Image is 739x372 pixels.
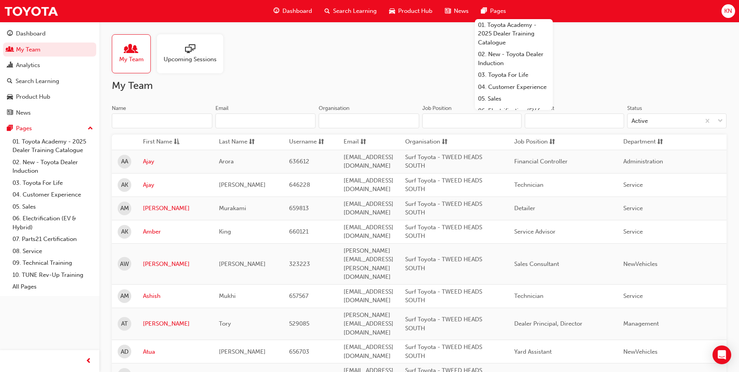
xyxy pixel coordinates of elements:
span: news-icon [7,110,13,117]
div: Active [631,117,648,126]
span: Service [623,292,643,299]
a: [PERSON_NAME] [143,319,207,328]
span: [EMAIL_ADDRESS][DOMAIN_NAME] [344,154,393,170]
span: [EMAIL_ADDRESS][DOMAIN_NAME] [344,200,393,216]
span: Technician [514,181,543,188]
span: news-icon [445,6,451,16]
span: AK [121,181,128,190]
a: My Team [3,43,96,57]
a: 06. Electrification (EV & Hybrid) [9,213,96,233]
span: [EMAIL_ADDRESS][DOMAIN_NAME] [344,288,393,304]
span: Surf Toyota - TWEED HEADS SOUTH [405,256,482,272]
span: Username [289,137,317,147]
div: Search Learning [16,77,59,86]
a: 03. Toyota For Life [9,177,96,189]
a: news-iconNews [439,3,475,19]
span: up-icon [88,124,93,134]
a: Product Hub [3,90,96,104]
span: sorting-icon [318,137,324,147]
a: Dashboard [3,27,96,41]
span: Service [623,228,643,235]
span: Surf Toyota - TWEED HEADS SOUTH [405,224,482,240]
input: Email [215,113,316,128]
span: [PERSON_NAME] [219,348,266,355]
span: 636612 [289,158,309,165]
span: Financial Controller [514,158,568,165]
input: Job Position [422,113,522,128]
span: people-icon [7,46,13,53]
span: pages-icon [7,125,13,132]
span: Surf Toyota - TWEED HEADS SOUTH [405,154,482,170]
span: Surf Toyota - TWEED HEADS SOUTH [405,177,482,193]
span: Sales Consultant [514,260,559,267]
span: Upcoming Sessions [164,55,217,64]
span: Service Advisor [514,228,556,235]
a: 08. Service [9,245,96,257]
span: car-icon [389,6,395,16]
span: sessionType_ONLINE_URL-icon [185,44,195,55]
span: [PERSON_NAME][EMAIL_ADDRESS][DOMAIN_NAME] [344,312,393,336]
span: 659813 [289,205,309,212]
button: Last Namesorting-icon [219,137,262,147]
span: NewVehicles [623,348,658,355]
span: AM [120,292,129,301]
span: Arora [219,158,234,165]
span: Technician [514,292,543,299]
span: Service [623,181,643,188]
span: My Team [119,55,144,64]
a: 05. Sales [9,201,96,213]
button: Job Positionsorting-icon [514,137,557,147]
a: Search Learning [3,74,96,89]
span: sorting-icon [249,137,255,147]
span: sorting-icon [657,137,663,147]
div: Open Intercom Messenger [713,345,731,364]
span: AM [120,204,129,213]
span: pages-icon [481,6,487,16]
a: My Team [112,34,157,73]
div: Organisation [319,105,349,112]
div: Analytics [16,61,40,70]
span: 660121 [289,228,309,235]
span: Administration [623,158,663,165]
span: News [454,7,469,16]
div: Email [215,105,229,112]
a: 02. New - Toyota Dealer Induction [475,48,553,69]
span: [PERSON_NAME] [219,260,266,267]
button: KN [721,4,735,18]
a: 01. Toyota Academy - 2025 Dealer Training Catalogue [475,19,553,49]
span: Department [623,137,656,147]
span: [PERSON_NAME][EMAIL_ADDRESS][PERSON_NAME][DOMAIN_NAME] [344,247,393,281]
a: 07. Parts21 Certification [9,233,96,245]
div: Pages [16,124,32,133]
span: guage-icon [7,30,13,37]
span: Management [623,320,659,327]
a: pages-iconPages [475,3,512,19]
span: Pages [490,7,506,16]
a: Ajay [143,157,207,166]
span: First Name [143,137,172,147]
span: Search Learning [333,7,377,16]
a: 03. Toyota For Life [475,69,553,81]
span: Dashboard [282,7,312,16]
span: Detailer [514,205,535,212]
a: 09. Technical Training [9,257,96,269]
span: AT [121,319,128,328]
a: Atua [143,347,207,356]
span: AD [121,347,129,356]
a: News [3,106,96,120]
a: car-iconProduct Hub [383,3,439,19]
button: Usernamesorting-icon [289,137,332,147]
span: Email [344,137,359,147]
span: [EMAIL_ADDRESS][DOMAIN_NAME] [344,224,393,240]
img: Trak [4,2,58,20]
div: Dashboard [16,29,46,38]
a: 06. Electrification (EV & Hybrid) [475,105,553,126]
input: Name [112,113,212,128]
span: chart-icon [7,62,13,69]
a: 02. New - Toyota Dealer Induction [9,156,96,177]
span: prev-icon [86,356,92,366]
span: guage-icon [273,6,279,16]
a: [PERSON_NAME] [143,260,207,269]
span: 323223 [289,260,310,267]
